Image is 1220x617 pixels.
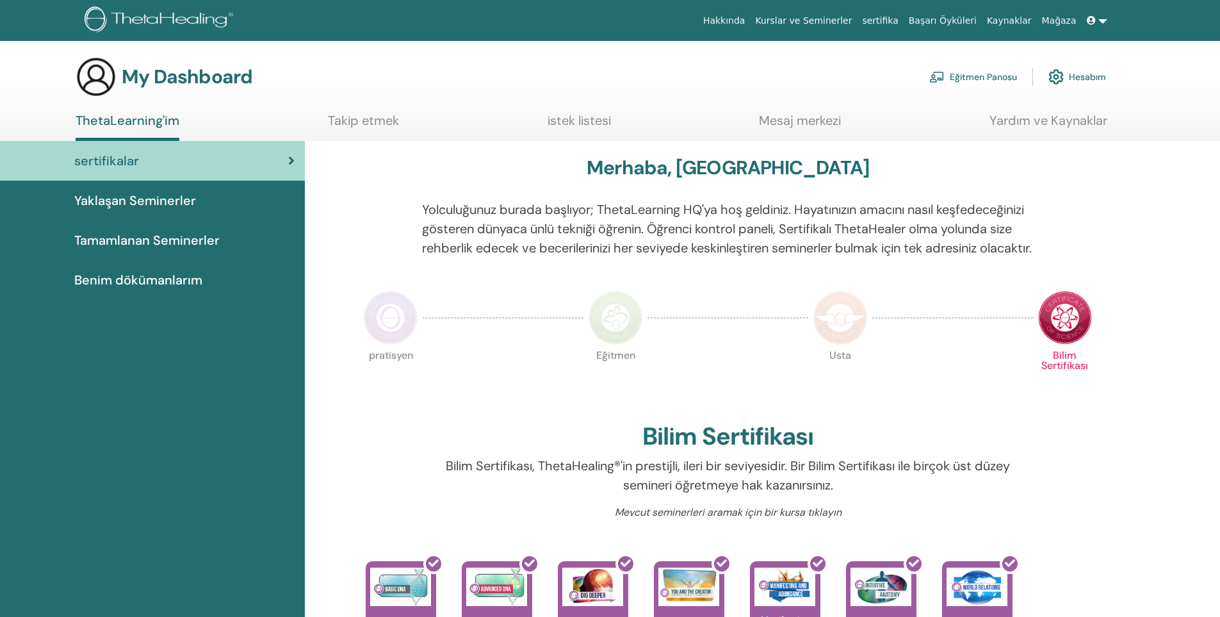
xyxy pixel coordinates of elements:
[74,151,139,170] span: sertifikalar
[813,291,867,345] img: Master
[85,6,238,35] img: logo.png
[982,9,1037,33] a: Kaynaklar
[929,71,945,83] img: chalkboard-teacher.svg
[947,568,1007,606] img: World Relations
[750,9,857,33] a: Kurslar ve Seminerler
[1048,66,1064,88] img: cog.svg
[1038,350,1092,404] p: Bilim Sertifikası
[364,350,418,404] p: pratisyen
[122,65,252,88] h3: My Dashboard
[587,156,869,179] h3: Merhaba, [GEOGRAPHIC_DATA]
[370,568,431,606] img: Basic DNA
[74,270,202,290] span: Benim dökümanlarım
[658,568,719,603] img: You and the Creator
[76,113,179,141] a: ThetaLearning'im
[548,113,611,138] a: istek listesi
[698,9,751,33] a: Hakkında
[1038,291,1092,345] img: Certificate of Science
[74,191,196,210] span: Yaklaşan Seminerler
[76,56,117,97] img: generic-user-icon.jpg
[813,350,867,404] p: Usta
[328,113,399,138] a: Takip etmek
[850,568,911,606] img: Intuitive Anatomy
[759,113,841,138] a: Mesaj merkezi
[642,422,813,452] h2: Bilim Sertifikası
[989,113,1107,138] a: Yardım ve Kaynaklar
[422,456,1034,495] p: Bilim Sertifikası, ThetaHealing®'in prestijli, ileri bir seviyesidir. Bir Bilim Sertifikası ile b...
[904,9,982,33] a: Başarı Öyküleri
[589,350,642,404] p: Eğitmen
[422,200,1034,258] p: Yolculuğunuz burada başlıyor; ThetaLearning HQ'ya hoş geldiniz. Hayatınızın amacını nasıl keşfede...
[422,505,1034,520] p: Mevcut seminerleri aramak için bir kursa tıklayın
[74,231,220,250] span: Tamamlanan Seminerler
[754,568,815,606] img: Manifesting and Abundance
[562,568,623,606] img: Dig Deeper
[857,9,903,33] a: sertifika
[466,568,527,606] img: Advanced DNA
[1048,63,1106,91] a: Hesabım
[1036,9,1081,33] a: Mağaza
[589,291,642,345] img: Instructor
[364,291,418,345] img: Practitioner
[929,63,1017,91] a: Eğitmen Panosu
